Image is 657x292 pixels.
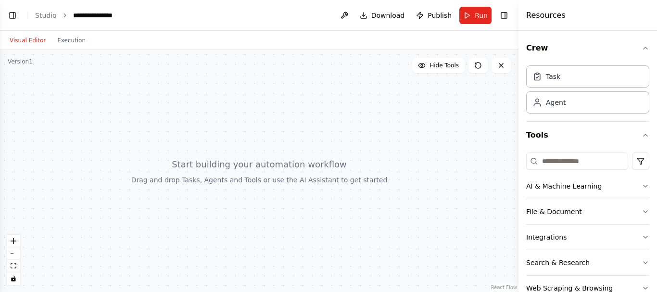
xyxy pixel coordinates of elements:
[35,12,57,19] a: Studio
[526,62,649,121] div: Crew
[4,35,51,46] button: Visual Editor
[412,58,465,73] button: Hide Tools
[526,199,649,224] button: File & Document
[526,35,649,62] button: Crew
[526,122,649,149] button: Tools
[546,98,566,107] div: Agent
[497,9,511,22] button: Hide right sidebar
[7,235,20,247] button: zoom in
[7,247,20,260] button: zoom out
[459,7,492,24] button: Run
[371,11,405,20] span: Download
[35,11,121,20] nav: breadcrumb
[491,285,517,290] a: React Flow attribution
[51,35,91,46] button: Execution
[526,10,566,21] h4: Resources
[475,11,488,20] span: Run
[7,260,20,272] button: fit view
[412,7,455,24] button: Publish
[526,174,649,199] button: AI & Machine Learning
[7,235,20,285] div: React Flow controls
[526,250,649,275] button: Search & Research
[526,225,649,250] button: Integrations
[8,58,33,65] div: Version 1
[546,72,560,81] div: Task
[428,11,452,20] span: Publish
[430,62,459,69] span: Hide Tools
[7,272,20,285] button: toggle interactivity
[356,7,409,24] button: Download
[6,9,19,22] button: Show left sidebar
